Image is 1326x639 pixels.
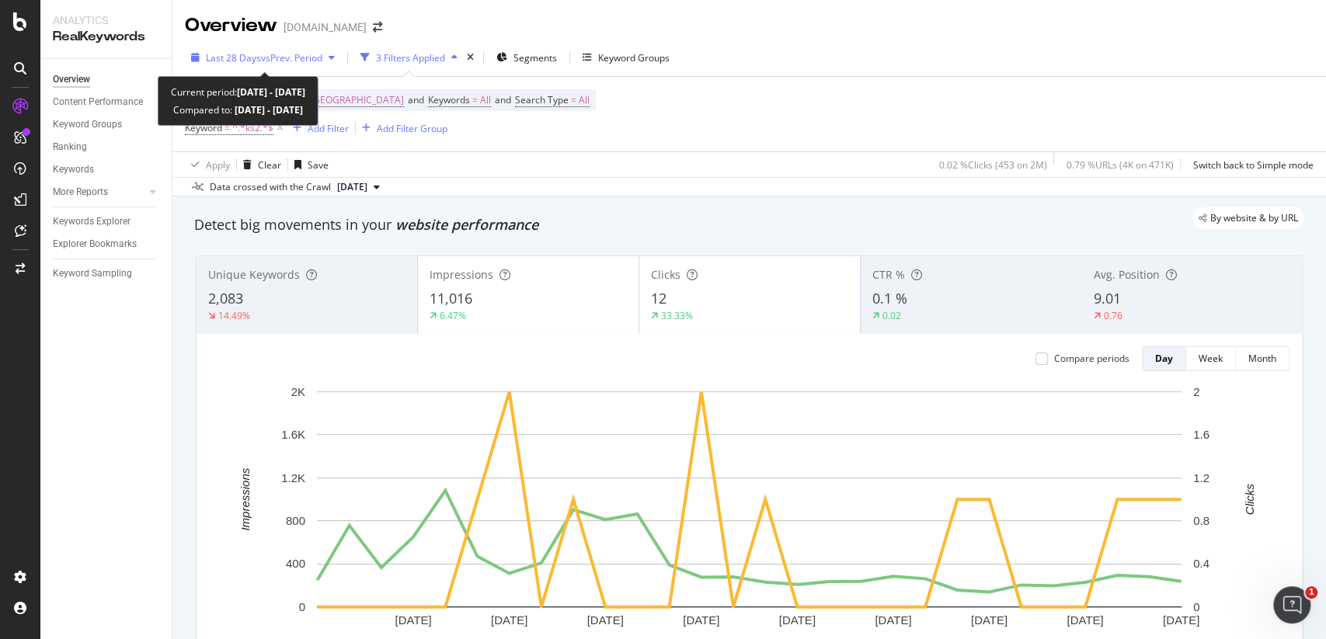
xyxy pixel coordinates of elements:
span: Impressions [430,267,493,282]
text: Clicks [1243,483,1256,514]
div: 33.33% [661,309,693,322]
text: 1.6K [281,428,305,441]
div: Compared to: [173,101,303,119]
div: arrow-right-arrow-left [373,22,382,33]
div: 6.47% [440,309,466,322]
button: Week [1186,346,1236,371]
button: Switch back to Simple mode [1187,152,1314,177]
a: Explorer Bookmarks [53,236,161,252]
div: Save [308,158,329,172]
div: Explorer Bookmarks [53,236,137,252]
div: Ranking [53,139,87,155]
a: Keyword Groups [53,116,161,133]
span: 11,016 [430,289,472,307]
div: Content Performance [53,94,143,110]
text: 0.8 [1193,514,1209,527]
span: Clicks [651,267,680,282]
a: More Reports [53,184,145,200]
div: times [464,50,477,65]
div: RealKeywords [53,28,159,46]
div: Apply [206,158,230,172]
span: and [408,93,424,106]
span: All [579,89,590,111]
span: Unique Keywords [208,267,300,282]
span: CTR % [872,267,905,282]
span: Keyword [185,121,222,134]
a: Ranking [53,139,161,155]
div: Data crossed with the Crawl [210,180,331,194]
div: 3 Filters Applied [376,51,445,64]
div: Switch back to Simple mode [1193,158,1314,172]
div: Keywords Explorer [53,214,131,230]
text: [DATE] [875,613,911,627]
span: 0.1 % [872,289,907,307]
div: Keyword Groups [53,116,122,133]
button: Save [288,152,329,177]
div: More Reports [53,184,108,200]
span: Avg. Position [1094,267,1160,282]
a: Keyword Sampling [53,266,161,282]
div: Overview [53,71,90,88]
b: [DATE] - [DATE] [237,85,305,99]
span: Search Type [515,93,569,106]
span: By website & by URL [1210,214,1298,223]
div: Month [1248,352,1276,365]
text: 0 [1193,600,1199,613]
a: Keywords Explorer [53,214,161,230]
span: 2,083 [208,289,243,307]
text: [DATE] [683,613,719,627]
span: Keywords [428,93,470,106]
text: [DATE] [1163,613,1199,627]
span: Segments [513,51,557,64]
div: Keyword Sampling [53,266,132,282]
span: = [224,121,230,134]
div: [DOMAIN_NAME] [284,19,367,35]
button: Month [1236,346,1289,371]
span: [GEOGRAPHIC_DATA] [310,89,404,111]
text: 2K [291,385,305,398]
button: Add Filter [287,119,349,137]
button: Add Filter Group [356,119,447,137]
button: Day [1142,346,1186,371]
span: and [495,93,511,106]
span: All [480,89,491,111]
text: [DATE] [779,613,816,627]
a: Overview [53,71,161,88]
button: [DATE] [331,178,386,196]
a: Keywords [53,161,161,178]
span: 12 [651,289,666,307]
span: = [571,93,576,106]
iframe: Intercom live chat [1273,586,1310,623]
text: 800 [286,514,305,527]
span: 9.01 [1094,289,1121,307]
text: 1.2 [1193,471,1209,484]
button: Keyword Groups [576,45,676,70]
div: 0.76 [1104,309,1122,322]
text: [DATE] [587,613,624,627]
button: Clear [237,152,281,177]
span: vs Prev. Period [261,51,322,64]
text: 2 [1193,385,1199,398]
div: 0.02 % Clicks ( 453 on 2M ) [939,158,1047,172]
span: Last 28 Days [206,51,261,64]
div: Compare periods [1054,352,1129,365]
text: 1.6 [1193,428,1209,441]
div: Keyword Groups [598,51,670,64]
div: 0.79 % URLs ( 4K on 471K ) [1067,158,1174,172]
a: Content Performance [53,94,161,110]
div: Overview [185,12,277,39]
div: Keywords [53,161,94,178]
text: 0.4 [1193,557,1209,570]
text: 1.2K [281,471,305,484]
div: Clear [258,158,281,172]
div: Day [1155,352,1173,365]
button: Apply [185,152,230,177]
div: Add Filter Group [377,122,447,135]
button: Segments [490,45,563,70]
text: [DATE] [971,613,1008,627]
div: legacy label [1192,207,1304,229]
div: Analytics [53,12,159,28]
div: 14.49% [218,309,250,322]
div: Add Filter [308,122,349,135]
span: 1 [1305,586,1317,599]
